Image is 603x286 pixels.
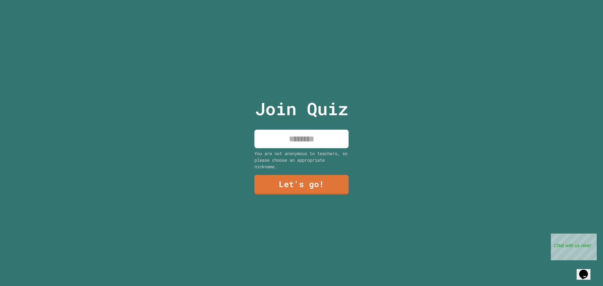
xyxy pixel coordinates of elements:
iframe: chat widget [551,234,597,260]
a: Let's go! [254,175,349,195]
div: You are not anonymous to teachers, so please choose an appropriate nickname. [254,150,349,170]
p: Join Quiz [255,96,348,122]
iframe: chat widget [577,261,597,280]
